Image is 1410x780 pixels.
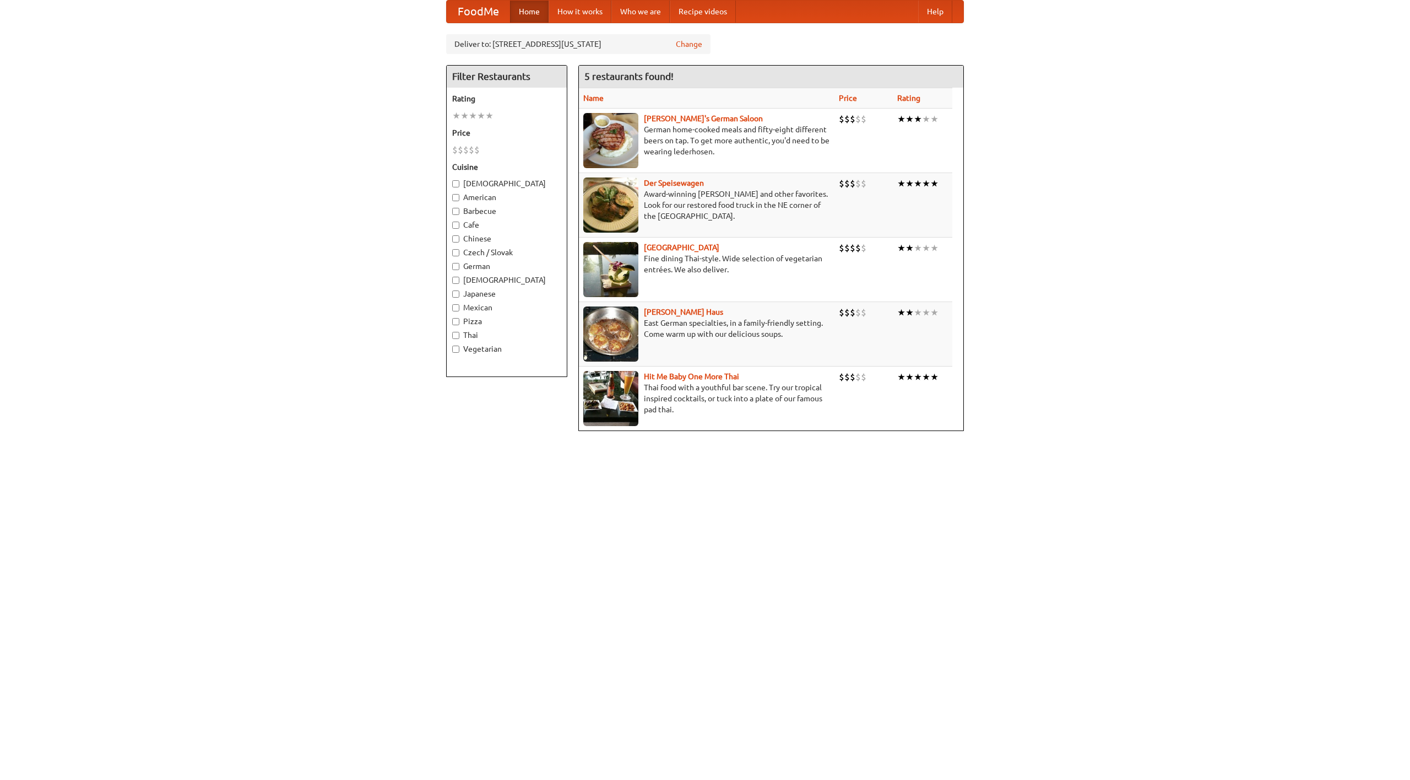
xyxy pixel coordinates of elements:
li: ★ [452,110,460,122]
li: $ [850,242,855,254]
li: ★ [930,113,939,125]
li: $ [452,144,458,156]
li: ★ [897,242,905,254]
a: Rating [897,94,920,103]
a: Hit Me Baby One More Thai [644,372,739,381]
h5: Rating [452,93,561,104]
label: Japanese [452,288,561,299]
p: East German specialties, in a family-friendly setting. Come warm up with our delicious soups. [583,318,830,340]
li: ★ [914,177,922,190]
input: Barbecue [452,208,459,215]
a: Home [510,1,549,23]
li: ★ [469,110,477,122]
a: Der Speisewagen [644,179,704,187]
li: ★ [930,371,939,383]
li: $ [844,113,850,125]
p: Award-winning [PERSON_NAME] and other favorites. Look for our restored food truck in the NE corne... [583,189,830,222]
li: ★ [905,306,914,319]
li: $ [844,306,850,319]
input: Cafe [452,222,459,229]
input: Thai [452,332,459,339]
input: [DEMOGRAPHIC_DATA] [452,277,459,284]
li: $ [474,144,480,156]
a: [GEOGRAPHIC_DATA] [644,243,719,252]
label: American [452,192,561,203]
div: Deliver to: [STREET_ADDRESS][US_STATE] [446,34,711,54]
a: Price [839,94,857,103]
li: $ [458,144,463,156]
li: $ [861,242,866,254]
label: Pizza [452,316,561,327]
li: ★ [922,371,930,383]
a: Help [918,1,952,23]
label: Czech / Slovak [452,247,561,258]
li: $ [855,113,861,125]
li: $ [839,371,844,383]
li: $ [839,306,844,319]
a: Who we are [611,1,670,23]
li: ★ [905,242,914,254]
li: ★ [905,371,914,383]
li: ★ [914,371,922,383]
h5: Price [452,127,561,138]
input: Chinese [452,235,459,243]
li: $ [861,113,866,125]
a: Change [676,39,702,50]
li: ★ [905,177,914,190]
a: [PERSON_NAME] Haus [644,308,723,316]
li: ★ [485,110,493,122]
li: ★ [897,113,905,125]
input: Czech / Slovak [452,249,459,256]
input: American [452,194,459,201]
li: ★ [922,306,930,319]
ng-pluralize: 5 restaurants found! [584,71,674,82]
label: Vegetarian [452,343,561,354]
li: $ [855,242,861,254]
li: ★ [460,110,469,122]
a: Name [583,94,604,103]
label: Barbecue [452,206,561,217]
li: $ [463,144,469,156]
label: [DEMOGRAPHIC_DATA] [452,275,561,286]
li: $ [855,371,861,383]
li: ★ [922,242,930,254]
input: Pizza [452,318,459,325]
li: ★ [922,113,930,125]
img: esthers.jpg [583,113,638,168]
li: ★ [930,242,939,254]
b: [PERSON_NAME]'s German Saloon [644,114,763,123]
li: ★ [914,306,922,319]
a: FoodMe [447,1,510,23]
label: German [452,261,561,272]
li: $ [861,306,866,319]
li: $ [844,371,850,383]
li: ★ [930,306,939,319]
img: kohlhaus.jpg [583,306,638,362]
p: German home-cooked meals and fifty-eight different beers on tap. To get more authentic, you'd nee... [583,124,830,157]
li: ★ [897,371,905,383]
a: Recipe videos [670,1,736,23]
input: Japanese [452,291,459,298]
li: $ [469,144,474,156]
li: $ [855,177,861,190]
input: Mexican [452,304,459,311]
li: ★ [930,177,939,190]
li: $ [850,371,855,383]
li: $ [861,177,866,190]
p: Thai food with a youthful bar scene. Try our tropical inspired cocktails, or tuck into a plate of... [583,382,830,415]
label: Cafe [452,219,561,230]
li: ★ [914,242,922,254]
input: German [452,263,459,270]
li: $ [855,306,861,319]
a: How it works [549,1,611,23]
li: $ [850,177,855,190]
input: Vegetarian [452,346,459,353]
li: ★ [914,113,922,125]
img: satay.jpg [583,242,638,297]
li: ★ [905,113,914,125]
img: babythai.jpg [583,371,638,426]
li: ★ [897,177,905,190]
li: ★ [897,306,905,319]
